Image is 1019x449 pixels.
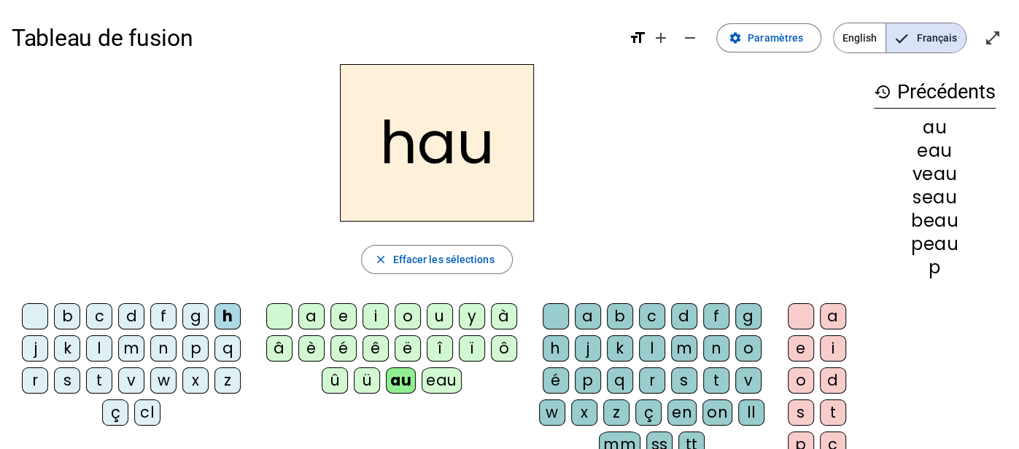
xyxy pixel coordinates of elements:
div: v [118,367,144,394]
button: Effacer les sélections [361,245,512,274]
div: e [330,303,357,329]
div: c [639,303,665,329]
div: é [543,367,569,394]
h3: Précédents [874,76,996,109]
div: r [22,367,48,394]
div: beau [874,212,996,230]
div: p [182,335,209,362]
div: d [671,303,697,329]
div: é [330,335,357,362]
div: eau [874,142,996,160]
div: q [214,335,241,362]
div: x [182,367,209,394]
div: s [788,399,814,426]
div: y [459,303,485,329]
div: l [639,335,665,362]
div: ç [635,399,662,426]
div: j [22,335,48,362]
button: Entrer en plein écran [978,23,1007,52]
div: n [150,335,177,362]
div: â [266,335,292,362]
div: x [571,399,597,426]
div: m [671,335,697,362]
div: s [671,367,697,394]
div: g [735,303,762,329]
mat-icon: close [373,253,387,266]
mat-button-toggle-group: Language selection [833,23,966,53]
div: s [54,367,80,394]
h2: hau [340,64,534,222]
span: Français [886,23,966,52]
div: ç [102,399,128,426]
span: English [834,23,886,52]
mat-icon: remove [681,29,699,47]
div: l [86,335,112,362]
span: Effacer les sélections [392,251,494,268]
div: o [735,335,762,362]
div: à [491,303,517,329]
div: b [54,303,80,329]
div: on [702,399,732,426]
button: Paramètres [716,23,821,52]
div: è [298,335,325,362]
div: v [735,367,762,394]
div: a [820,303,846,329]
div: ô [491,335,517,362]
div: k [607,335,633,362]
div: ll [738,399,764,426]
div: peau [874,235,996,253]
div: u [427,303,453,329]
div: r [639,367,665,394]
div: ê [363,335,389,362]
div: c [86,303,112,329]
button: Diminuer la taille de la police [675,23,705,52]
div: t [820,399,846,426]
div: b [607,303,633,329]
div: n [703,335,729,362]
div: o [788,367,814,394]
mat-icon: add [652,29,670,47]
mat-icon: history [874,83,891,101]
div: w [539,399,565,426]
div: seau [874,189,996,206]
div: veau [874,165,996,183]
div: cl [134,399,160,426]
div: ï [459,335,485,362]
div: en [667,399,697,426]
div: z [603,399,629,426]
div: g [182,303,209,329]
div: a [575,303,601,329]
mat-icon: settings [729,31,742,44]
div: f [703,303,729,329]
div: eau [422,367,462,394]
div: î [427,335,453,362]
div: t [86,367,112,394]
div: ë [395,335,421,362]
div: d [118,303,144,329]
div: w [150,367,177,394]
mat-icon: format_size [629,29,646,47]
button: Augmenter la taille de la police [646,23,675,52]
div: h [543,335,569,362]
div: f [150,303,177,329]
div: ü [354,367,380,394]
h1: Tableau de fusion [12,15,617,61]
div: d [820,367,846,394]
div: û [322,367,348,394]
div: m [118,335,144,362]
div: z [214,367,241,394]
div: a [298,303,325,329]
div: p [874,259,996,276]
div: au [386,367,416,394]
span: Paramètres [748,29,803,47]
div: e [788,335,814,362]
div: au [874,119,996,136]
div: i [820,335,846,362]
div: p [575,367,601,394]
mat-icon: open_in_full [984,29,1001,47]
div: i [363,303,389,329]
div: k [54,335,80,362]
div: h [214,303,241,329]
div: q [607,367,633,394]
div: o [395,303,421,329]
